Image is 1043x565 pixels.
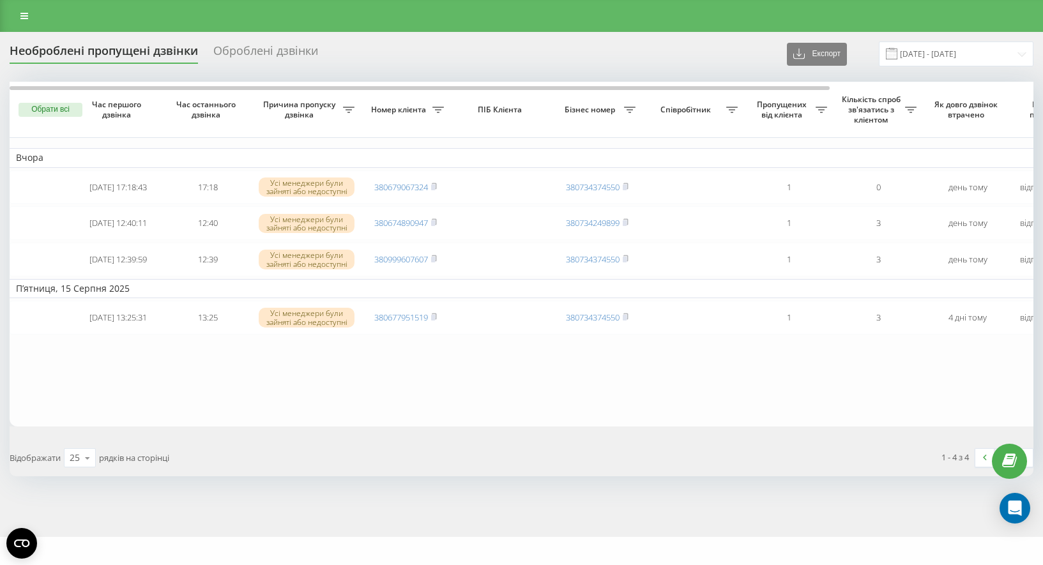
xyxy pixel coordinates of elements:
div: Open Intercom Messenger [1000,493,1030,524]
td: 1 [744,243,834,276]
span: Час останнього дзвінка [173,100,242,119]
span: рядків на сторінці [99,452,169,463]
div: Усі менеджери були зайняті або недоступні [259,214,354,233]
button: Обрати всі [19,103,82,117]
span: Бізнес номер [559,105,624,115]
div: Усі менеджери були зайняті або недоступні [259,177,354,197]
span: Кількість спроб зв'язатись з клієнтом [840,94,905,124]
a: 380677951519 [374,312,428,323]
td: 1 [744,206,834,240]
a: 380674890947 [374,217,428,229]
span: Пропущених від клієнта [750,100,816,119]
div: Оброблені дзвінки [213,44,318,64]
td: [DATE] 13:25:31 [73,301,163,335]
td: [DATE] 12:40:11 [73,206,163,240]
td: 13:25 [163,301,252,335]
span: Час першого дзвінка [84,100,153,119]
td: [DATE] 17:18:43 [73,170,163,204]
td: 1 [744,170,834,204]
td: 12:40 [163,206,252,240]
a: 380734374550 [566,181,620,193]
span: Причина пропуску дзвінка [259,100,343,119]
td: 4 дні тому [923,301,1012,335]
button: Open CMP widget [6,528,37,559]
a: 380999607607 [374,253,428,265]
span: Відображати [10,452,61,463]
a: 380734374550 [566,253,620,265]
div: 1 - 4 з 4 [941,451,969,463]
div: Усі менеджери були зайняті або недоступні [259,250,354,269]
a: 380734374550 [566,312,620,323]
span: Номер клієнта [367,105,432,115]
a: 380679067324 [374,181,428,193]
td: 3 [834,301,923,335]
button: Експорт [787,43,847,66]
div: 25 [70,451,80,464]
td: 0 [834,170,923,204]
td: день тому [923,170,1012,204]
td: 12:39 [163,243,252,276]
div: Усі менеджери були зайняті або недоступні [259,308,354,327]
td: 1 [744,301,834,335]
td: 17:18 [163,170,252,204]
td: 3 [834,243,923,276]
td: [DATE] 12:39:59 [73,243,163,276]
span: Співробітник [648,105,726,115]
div: Необроблені пропущені дзвінки [10,44,198,64]
td: день тому [923,243,1012,276]
td: 3 [834,206,923,240]
span: ПІБ Клієнта [461,105,542,115]
a: 380734249899 [566,217,620,229]
td: день тому [923,206,1012,240]
span: Як довго дзвінок втрачено [933,100,1002,119]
